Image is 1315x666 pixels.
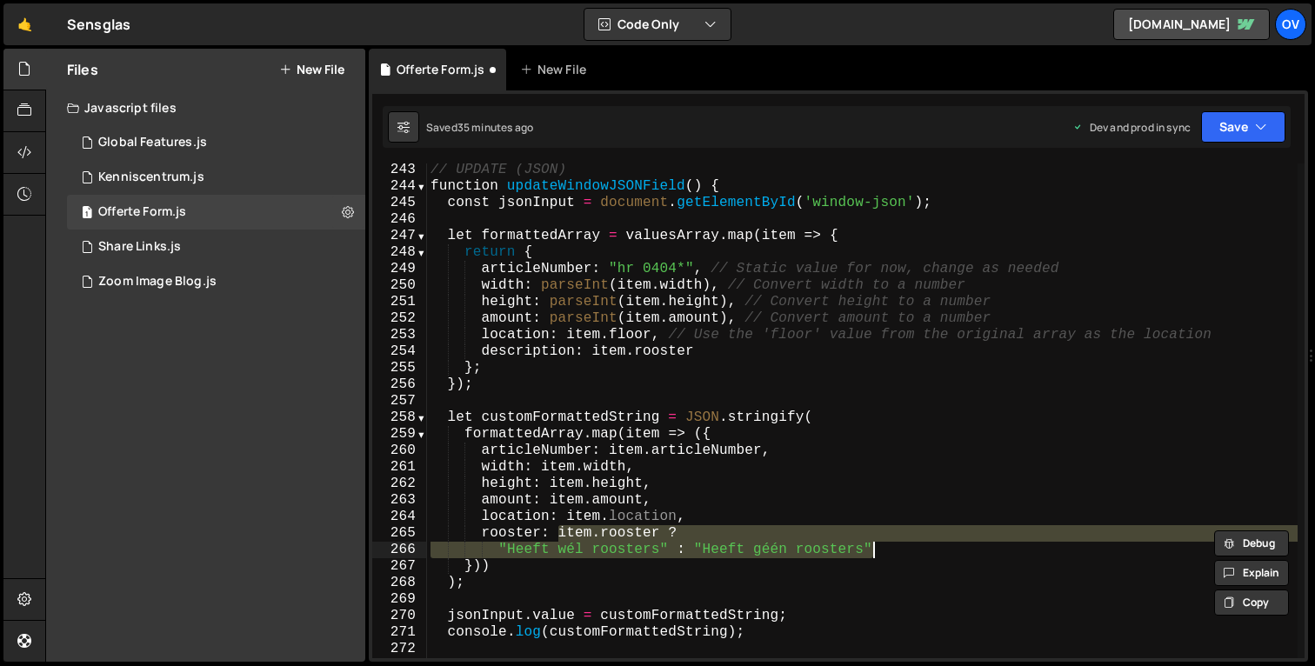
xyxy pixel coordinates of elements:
div: 15490/40893.js [67,160,365,195]
button: Explain [1214,560,1289,586]
div: 252 [372,310,427,327]
div: 257 [372,393,427,410]
div: Zoom Image Blog.js [98,274,217,290]
div: 263 [372,492,427,509]
a: Ov [1275,9,1306,40]
div: 253 [372,327,427,343]
div: Sensglas [67,14,130,35]
div: Javascript files [46,90,365,125]
div: Offerte Form.js [397,61,484,78]
div: 272 [372,641,427,657]
div: 247 [372,228,427,244]
div: 243 [372,162,427,178]
div: Global Features.js [98,135,207,150]
button: Copy [1214,589,1289,616]
div: 256 [372,376,427,393]
div: 270 [372,608,427,624]
div: Saved [426,120,533,135]
div: 250 [372,277,427,294]
div: 246 [372,211,427,228]
div: 15490/42494.js [67,195,365,230]
button: Code Only [584,9,731,40]
div: 271 [372,624,427,641]
div: 15490/44023.js [67,230,365,264]
div: 266 [372,542,427,558]
div: Dev and prod in sync [1072,120,1191,135]
div: 262 [372,476,427,492]
div: 268 [372,575,427,591]
a: 🤙 [3,3,46,45]
div: 248 [372,244,427,261]
div: 15490/40875.js [67,125,365,160]
div: 267 [372,558,427,575]
div: 35 minutes ago [457,120,533,135]
div: 244 [372,178,427,195]
div: 261 [372,459,427,476]
div: 269 [372,591,427,608]
div: 265 [372,525,427,542]
h2: Files [67,60,98,79]
div: 259 [372,426,427,443]
div: 249 [372,261,427,277]
div: 264 [372,509,427,525]
div: Kenniscentrum.js [98,170,204,185]
div: 255 [372,360,427,376]
div: 254 [372,343,427,360]
button: Save [1201,111,1285,143]
div: New File [520,61,593,78]
div: 245 [372,195,427,211]
button: New File [279,63,344,77]
span: 1 [82,207,92,221]
div: Share Links.js [98,239,181,255]
div: 15490/44527.js [67,264,365,299]
div: 251 [372,294,427,310]
a: [DOMAIN_NAME] [1113,9,1270,40]
div: 258 [372,410,427,426]
button: Debug [1214,530,1289,556]
div: 260 [372,443,427,459]
div: Offerte Form.js [98,204,186,220]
